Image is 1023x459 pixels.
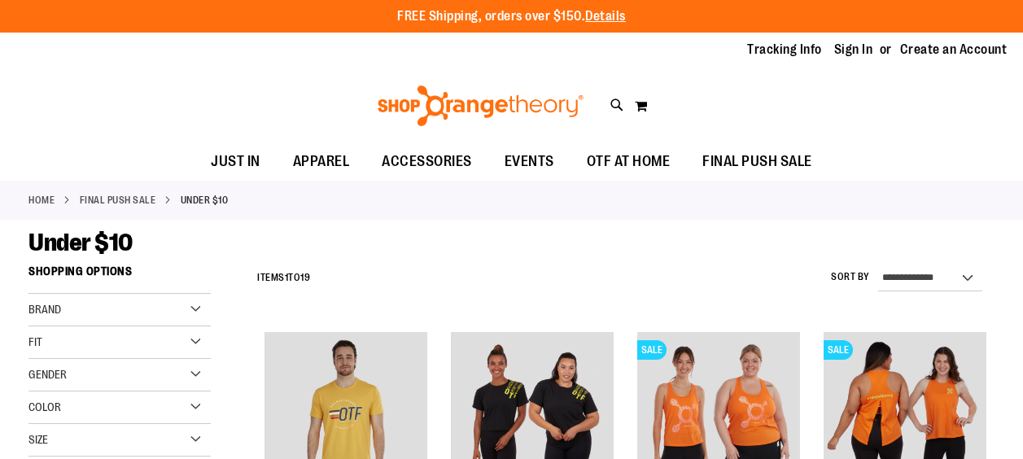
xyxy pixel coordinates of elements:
a: APPAREL [277,143,366,181]
span: EVENTS [505,143,554,180]
strong: Shopping Options [28,257,211,294]
span: JUST IN [211,143,260,180]
span: FINAL PUSH SALE [702,143,812,180]
a: Tracking Info [747,41,822,59]
span: Color [28,400,61,413]
label: Sort By [831,270,870,284]
a: FINAL PUSH SALE [686,143,828,180]
span: SALE [637,340,667,360]
span: OTF AT HOME [587,143,671,180]
span: Gender [28,368,67,381]
span: SALE [824,340,853,360]
a: Create an Account [900,41,1008,59]
span: 19 [300,272,310,283]
a: JUST IN [195,143,277,181]
h2: Items to [257,265,310,291]
span: APPAREL [293,143,350,180]
span: Brand [28,303,61,316]
span: Fit [28,335,42,348]
span: Size [28,433,48,446]
a: FINAL PUSH SALE [80,193,156,208]
a: Sign In [834,41,873,59]
a: Home [28,193,55,208]
span: Under $10 [28,229,133,256]
span: ACCESSORIES [382,143,472,180]
a: OTF AT HOME [571,143,687,181]
strong: Under $10 [181,193,229,208]
a: ACCESSORIES [365,143,488,181]
a: EVENTS [488,143,571,181]
img: Shop Orangetheory [375,85,586,126]
span: 1 [285,272,289,283]
a: Details [585,9,626,24]
p: FREE Shipping, orders over $150. [397,7,626,26]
